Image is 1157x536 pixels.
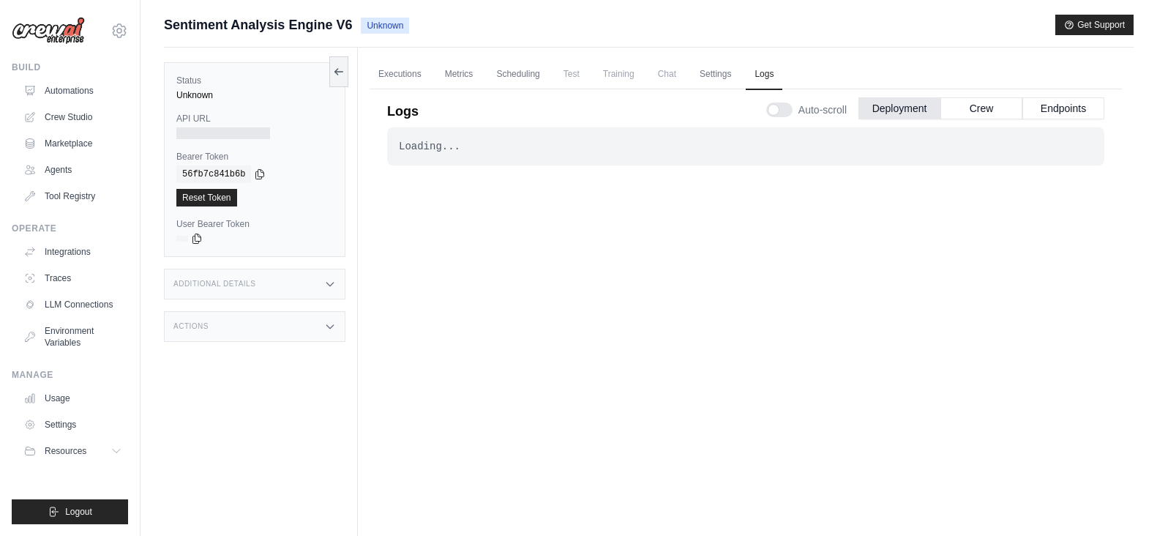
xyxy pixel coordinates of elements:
a: Marketplace [18,132,128,155]
span: Logout [65,506,92,518]
a: Reset Token [176,189,237,206]
a: Scheduling [487,59,548,90]
a: Environment Variables [18,319,128,354]
a: LLM Connections [18,293,128,316]
span: Chat is not available until the deployment is complete [649,59,685,89]
a: Crew Studio [18,105,128,129]
a: Settings [18,413,128,436]
a: Usage [18,387,128,410]
a: Executions [370,59,430,90]
span: Unknown [361,18,409,34]
button: Get Support [1055,15,1134,35]
div: Operate [12,223,128,234]
label: Status [176,75,333,86]
a: Logs [746,59,782,90]
button: Crew [940,97,1022,119]
a: Agents [18,158,128,182]
label: API URL [176,113,333,124]
div: Build [12,62,128,73]
h3: Actions [173,322,209,331]
code: 56fb7c841b6b [176,165,251,183]
span: Resources [45,445,86,457]
label: Bearer Token [176,151,333,163]
a: Integrations [18,240,128,264]
button: Resources [18,439,128,463]
p: Logs [387,101,419,122]
div: Manage [12,369,128,381]
span: Test [555,59,588,89]
h3: Additional Details [173,280,255,289]
img: Logo [12,17,85,45]
a: Settings [691,59,740,90]
a: Traces [18,267,128,290]
a: Automations [18,79,128,103]
button: Endpoints [1022,97,1104,119]
a: Metrics [436,59,482,90]
label: User Bearer Token [176,218,333,230]
span: Sentiment Analysis Engine V6 [164,15,352,35]
span: Auto-scroll [798,103,847,117]
button: Deployment [858,97,940,119]
button: Logout [12,499,128,524]
span: Training is not available until the deployment is complete [594,59,643,89]
a: Tool Registry [18,185,128,208]
div: Unknown [176,89,333,101]
div: Loading... [399,139,1093,154]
